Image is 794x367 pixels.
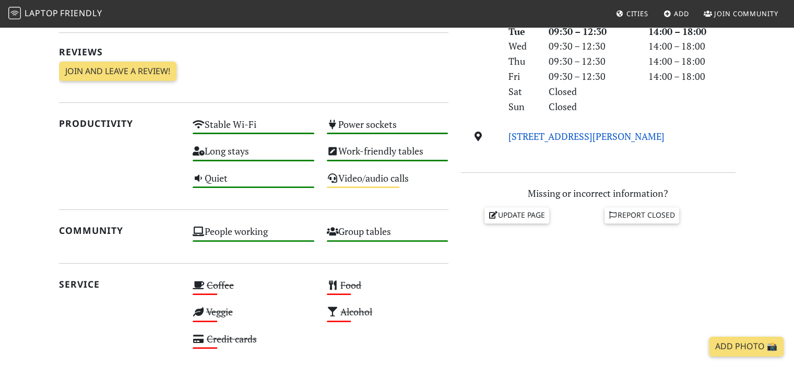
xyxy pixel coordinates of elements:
a: Join and leave a review! [59,62,176,81]
div: Fri [502,69,542,84]
div: Tue [502,24,542,39]
div: Video/audio calls [321,170,455,196]
p: Missing or incorrect information? [461,186,736,201]
img: LaptopFriendly [8,7,21,19]
s: Veggie [206,305,233,318]
div: Stable Wi-Fi [186,116,321,143]
a: Update page [484,207,549,223]
span: Add [674,9,689,18]
s: Coffee [207,279,234,291]
h2: Community [59,225,181,236]
div: 14:00 – 18:00 [642,54,742,69]
div: 09:30 – 12:30 [542,69,642,84]
h2: Reviews [59,46,448,57]
div: People working [186,223,321,250]
div: Long stays [186,143,321,169]
div: 09:30 – 12:30 [542,24,642,39]
div: Group tables [321,223,455,250]
div: Sun [502,99,542,114]
div: 09:30 – 12:30 [542,54,642,69]
div: Wed [502,39,542,54]
div: Power sockets [321,116,455,143]
h2: Productivity [59,118,181,129]
span: Join Community [714,9,778,18]
s: Food [340,279,361,291]
a: Add [659,4,693,23]
div: Thu [502,54,542,69]
div: 14:00 – 18:00 [642,39,742,54]
span: Cities [626,9,648,18]
a: Add Photo 📸 [709,337,784,357]
div: Sat [502,84,542,99]
a: LaptopFriendly LaptopFriendly [8,5,102,23]
a: Report closed [605,207,680,223]
div: Closed [542,84,642,99]
span: Laptop [25,7,58,19]
div: 14:00 – 18:00 [642,24,742,39]
s: Alcohol [340,305,372,318]
a: Join Community [700,4,783,23]
s: Credit cards [207,333,257,345]
div: Quiet [186,170,321,196]
div: 14:00 – 18:00 [642,69,742,84]
div: Closed [542,99,642,114]
a: [STREET_ADDRESS][PERSON_NAME] [508,130,665,143]
h2: Service [59,279,181,290]
div: Work-friendly tables [321,143,455,169]
span: Friendly [60,7,102,19]
div: 09:30 – 12:30 [542,39,642,54]
a: Cities [612,4,653,23]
